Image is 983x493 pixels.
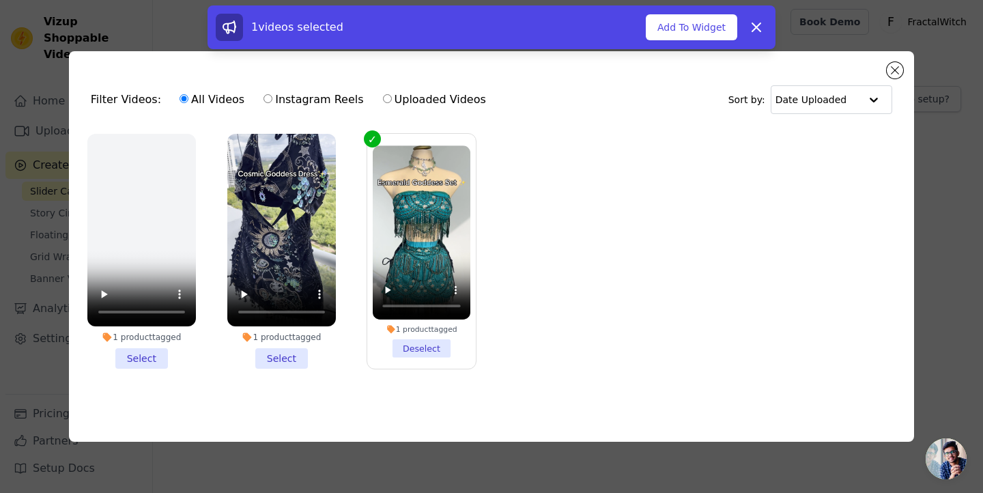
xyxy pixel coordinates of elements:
span: 1 videos selected [251,20,343,33]
div: Sort by: [728,85,893,114]
div: 1 product tagged [227,332,336,343]
div: 1 product tagged [87,332,196,343]
label: All Videos [179,91,245,109]
div: Chat abierto [926,438,967,479]
label: Uploaded Videos [382,91,487,109]
div: 1 product tagged [373,324,470,334]
div: Filter Videos: [91,84,494,115]
label: Instagram Reels [263,91,364,109]
button: Add To Widget [646,14,737,40]
button: Close modal [887,62,903,79]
